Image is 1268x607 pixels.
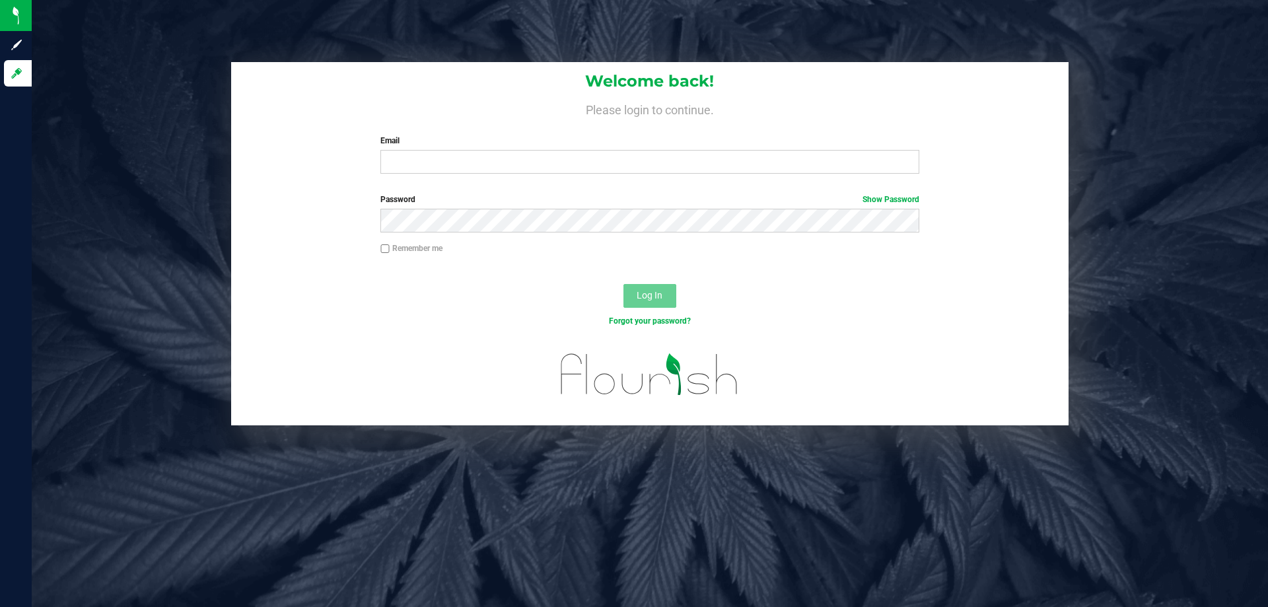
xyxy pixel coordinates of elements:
[545,341,754,408] img: flourish_logo.svg
[637,290,662,301] span: Log In
[623,284,676,308] button: Log In
[609,316,691,326] a: Forgot your password?
[863,195,919,204] a: Show Password
[10,38,23,52] inline-svg: Sign up
[380,135,919,147] label: Email
[231,73,1069,90] h1: Welcome back!
[231,100,1069,116] h4: Please login to continue.
[380,244,390,254] input: Remember me
[10,67,23,80] inline-svg: Log in
[380,242,442,254] label: Remember me
[380,195,415,204] span: Password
